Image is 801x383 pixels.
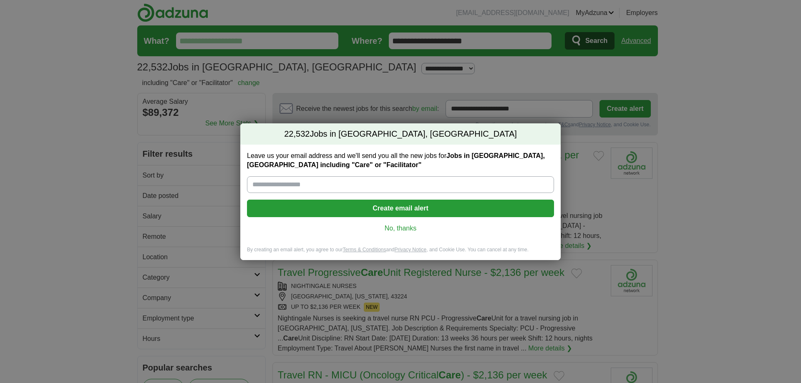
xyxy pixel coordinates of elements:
[240,246,561,260] div: By creating an email alert, you agree to our and , and Cookie Use. You can cancel at any time.
[343,247,386,253] a: Terms & Conditions
[247,200,554,217] button: Create email alert
[254,224,547,233] a: No, thanks
[284,128,310,140] span: 22,532
[240,123,561,145] h2: Jobs in [GEOGRAPHIC_DATA], [GEOGRAPHIC_DATA]
[395,247,427,253] a: Privacy Notice
[247,151,554,170] label: Leave us your email address and we'll send you all the new jobs for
